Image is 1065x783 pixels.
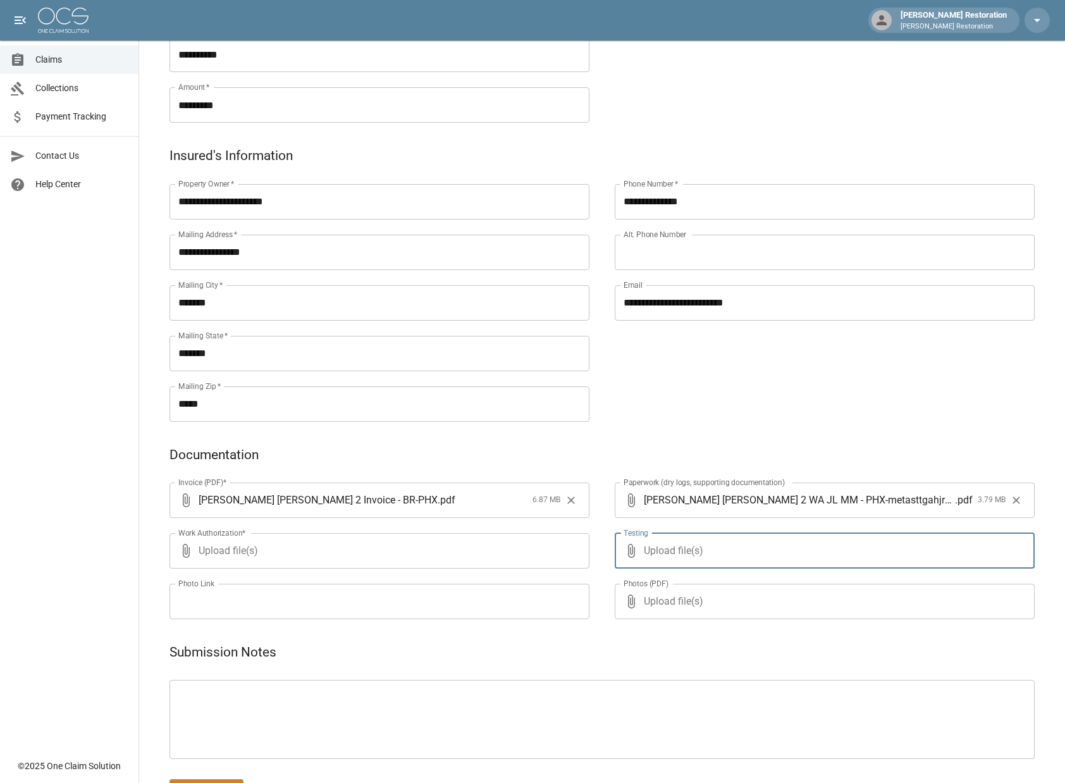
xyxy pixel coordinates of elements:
[178,527,246,538] label: Work Authorization*
[178,381,221,391] label: Mailing Zip
[624,477,785,488] label: Paperwork (dry logs, supporting documentation)
[199,533,555,569] span: Upload file(s)
[8,8,33,33] button: open drawer
[35,110,128,123] span: Payment Tracking
[35,53,128,66] span: Claims
[178,178,235,189] label: Property Owner
[35,149,128,163] span: Contact Us
[18,760,121,772] div: © 2025 One Claim Solution
[896,9,1012,32] div: [PERSON_NAME] Restoration
[644,584,1000,619] span: Upload file(s)
[178,330,228,341] label: Mailing State
[178,477,227,488] label: Invoice (PDF)*
[178,578,214,589] label: Photo Link
[624,280,643,290] label: Email
[438,493,455,507] span: . pdf
[624,578,668,589] label: Photos (PDF)
[644,493,955,507] span: [PERSON_NAME] [PERSON_NAME] 2 WA JL MM - PHX-metasttgahjrni48
[178,280,223,290] label: Mailing City
[35,178,128,191] span: Help Center
[1007,491,1026,510] button: Clear
[955,493,973,507] span: . pdf
[901,22,1007,32] p: [PERSON_NAME] Restoration
[532,494,560,507] span: 6.87 MB
[624,527,648,538] label: Testing
[38,8,89,33] img: ocs-logo-white-transparent.png
[35,82,128,95] span: Collections
[199,493,438,507] span: [PERSON_NAME] [PERSON_NAME] 2 Invoice - BR-PHX
[178,82,210,92] label: Amount
[178,229,237,240] label: Mailing Address
[562,491,581,510] button: Clear
[624,229,686,240] label: Alt. Phone Number
[978,494,1006,507] span: 3.79 MB
[624,178,678,189] label: Phone Number
[644,533,1000,569] span: Upload file(s)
